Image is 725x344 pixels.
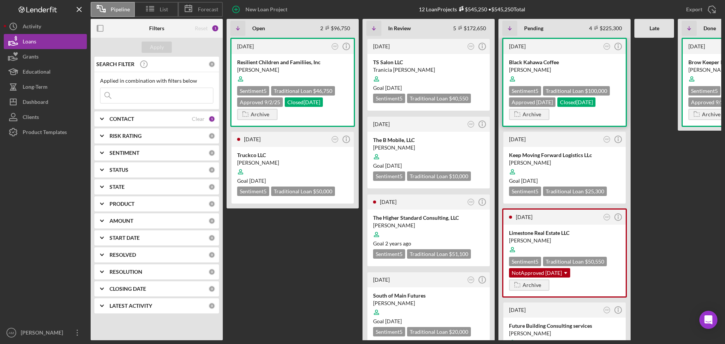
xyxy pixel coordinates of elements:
div: 0 [208,302,215,309]
div: Activity [23,19,41,36]
div: Traditional Loan [407,249,471,259]
b: CLOSING DATE [110,286,146,292]
time: 2025-06-04 09:48 [373,276,390,283]
button: Apply [142,42,172,53]
div: $545,250 [457,6,487,12]
button: AM [466,119,476,130]
button: Product Templates [4,125,87,140]
div: Black Kahawa Coffee [509,59,620,66]
b: Late [649,25,659,31]
div: Tranicia [PERSON_NAME] [373,66,484,74]
div: 0 [208,268,215,275]
text: AM [333,45,337,48]
div: [PERSON_NAME] [19,325,68,342]
button: Archive [509,279,549,291]
b: RESOLVED [110,252,136,258]
text: AM [469,201,473,203]
div: Keep Moving Forward Logistics LLc [509,151,620,159]
button: AM [602,212,612,222]
a: Activity [4,19,87,34]
div: Loans [23,34,36,51]
button: AM[PERSON_NAME] [4,325,87,340]
a: [DATE]AMTruckco LLC[PERSON_NAME]Goal [DATE]Sentiment5Traditional Loan $50,000 [230,131,355,205]
a: [DATE]AMTS Salon LLCTranicia [PERSON_NAME]Goal [DATE]Sentiment5Traditional Loan $40,550 [366,38,491,112]
div: TS Salon LLC [373,59,484,66]
div: Traditional Loan [407,171,471,181]
a: [DATE]AMLimestone Real Estate LLC[PERSON_NAME]Sentiment5Traditional Loan $50,550NotApproved [DATE... [502,208,627,298]
div: 0 [208,184,215,190]
button: Long-Term [4,79,87,94]
time: 2025-09-03 19:42 [688,43,705,49]
time: 2025-07-07 17:40 [373,121,390,127]
span: Goal [509,177,538,184]
button: AM [602,134,612,145]
div: 1 [208,116,215,122]
div: Traditional Loan [407,327,471,336]
div: Sentiment 5 [509,257,541,266]
span: Forecast [198,6,218,12]
div: [PERSON_NAME] [373,222,484,229]
time: 09/14/2025 [249,177,266,184]
b: AMOUNT [110,218,133,224]
div: South of Main Futures [373,292,484,299]
div: Archive [702,109,720,120]
text: AM [605,45,609,48]
span: $40,550 [449,95,468,102]
b: CONTACT [110,116,134,122]
b: Filters [149,25,164,31]
div: Educational [23,64,51,81]
div: Closed [DATE] [557,97,595,107]
div: Approved 9/2/25 [237,97,283,107]
div: [PERSON_NAME] [509,237,620,244]
button: AM [602,305,612,315]
button: New Loan Project [227,2,295,17]
div: Sentiment 5 [237,187,269,196]
b: RESOLUTION [110,269,142,275]
div: Sentiment 5 [373,171,405,181]
button: Loans [4,34,87,49]
button: AM [466,42,476,52]
text: AM [605,138,609,140]
b: START DATE [110,235,140,241]
div: 12 Loan Projects • $545,250 Total [419,6,525,12]
div: Long-Term [23,79,48,96]
a: Dashboard [4,94,87,110]
button: Export [679,2,721,17]
button: AM [330,134,340,145]
b: SEARCH FILTER [96,61,134,67]
div: Sentiment 5 [237,86,269,96]
button: Educational [4,64,87,79]
div: Export [686,2,702,17]
button: Archive [509,109,549,120]
div: Traditional Loan [407,94,471,103]
text: AM [605,216,609,218]
div: [PERSON_NAME] [509,66,620,74]
div: 5 $172,650 [453,25,486,31]
text: AM [469,45,473,48]
div: Traditional Loan $46,750 [271,86,335,96]
div: Dashboard [23,94,48,111]
time: 2025-07-18 19:16 [516,214,532,220]
div: [PERSON_NAME] [509,330,620,337]
div: Sentiment 5 [688,86,720,96]
a: [DATE]AMResilient Children and Familiies, Inc[PERSON_NAME]Sentiment5Traditional Loan $46,750Appro... [230,38,355,127]
div: The Higher Standard Consulting, LLC [373,214,484,222]
button: Clients [4,110,87,125]
time: 2025-08-22 02:56 [373,43,390,49]
b: STATE [110,184,125,190]
time: 2025-08-06 13:43 [509,43,526,49]
div: 0 [208,285,215,292]
text: AM [469,123,473,125]
div: Future Building Consulting services [509,322,620,330]
b: PRODUCT [110,201,134,207]
div: Sentiment 5 [373,249,405,259]
span: List [160,6,168,12]
div: Apply [150,42,164,53]
div: 1 [211,25,219,32]
div: 0 [208,251,215,258]
div: 0 [208,133,215,139]
div: Archive [523,279,541,291]
time: 07/15/2023 [385,240,411,247]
